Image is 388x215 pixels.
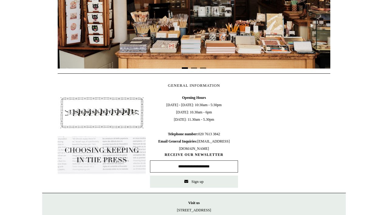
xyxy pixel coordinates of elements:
iframe: google_map [242,94,330,185]
strong: Visit us [188,201,200,205]
span: RECEIVE OUR NEWSLETTER [150,152,238,157]
button: Page 2 [191,67,197,69]
b: Opening Hours [182,96,206,100]
span: GENERAL INFORMATION [168,83,220,88]
img: pf-4db91bb9--1305-Newsletter-Button_1200x.jpg [58,94,146,132]
span: [DATE] - [DATE]: 10:30am - 5:30pm [DATE]: 10.30am - 6pm [DATE]: 11.30am - 5.30pm 020 7613 3842 [150,94,238,152]
b: : [197,132,198,136]
button: Sign up [150,176,238,188]
button: Page 3 [200,67,206,69]
span: [EMAIL_ADDRESS][DOMAIN_NAME] [158,139,230,151]
span: Sign up [191,179,203,184]
b: Telephone number [168,132,198,136]
b: Email General Inquiries: [158,139,197,143]
img: pf-635a2b01-aa89-4342-bbcd-4371b60f588c--In-the-press-Button_1200x.jpg [58,136,146,174]
button: Page 1 [182,67,188,69]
